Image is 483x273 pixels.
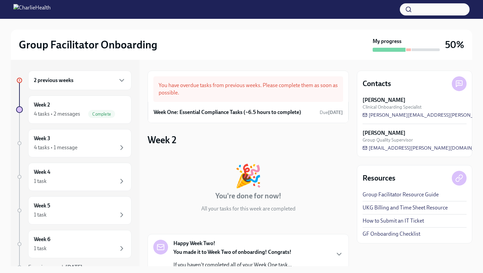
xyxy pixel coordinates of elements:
div: You have overdue tasks from previous weeks. Please complete them as soon as possible. [153,76,343,102]
span: Complete [88,112,115,117]
div: 1 task [34,245,47,252]
h6: 2 previous weeks [34,77,73,84]
strong: [PERSON_NAME] [363,129,406,137]
h4: You're done for now! [215,191,281,201]
strong: My progress [373,38,401,45]
h6: Week One: Essential Compliance Tasks (~6.5 hours to complete) [154,109,301,116]
span: Group Quality Supervisor [363,137,413,143]
img: CharlieHealth [13,4,51,15]
h6: Week 2 [34,101,50,109]
a: UKG Billing and Time Sheet Resource [363,204,448,211]
strong: [DATE] [65,264,83,270]
p: All your tasks for this week are completed [201,205,296,212]
a: Week 51 task [16,196,131,225]
div: 4 tasks • 1 message [34,144,77,151]
h3: Week 2 [148,134,176,146]
span: Due [320,110,343,115]
a: Week 61 task [16,230,131,258]
span: Clinical Onboarding Specialist [363,104,422,110]
p: If you haven't completed all of your Week One task... [173,261,292,269]
a: Week 24 tasks • 2 messagesComplete [16,95,131,124]
span: September 15th, 2025 10:00 [320,109,343,116]
div: 1 task [34,211,47,219]
a: Group Facilitator Resource Guide [363,191,439,198]
div: 🎉 [234,165,262,187]
div: 1 task [34,178,47,185]
h3: 50% [445,39,464,51]
a: Week 41 task [16,163,131,191]
a: GF Onboarding Checklist [363,230,420,238]
a: Week 34 tasks • 1 message [16,129,131,157]
span: Experience ends [28,264,83,270]
h6: Week 4 [34,168,50,176]
a: Week One: Essential Compliance Tasks (~6.5 hours to complete)Due[DATE] [154,107,343,117]
strong: [PERSON_NAME] [363,96,406,104]
div: 4 tasks • 2 messages [34,110,80,118]
h6: Week 6 [34,236,50,243]
h4: Contacts [363,79,391,89]
strong: [DATE] [328,110,343,115]
strong: Happy Week Two! [173,240,215,247]
div: 2 previous weeks [28,71,131,90]
a: How to Submit an IT Ticket [363,217,424,225]
h2: Group Facilitator Onboarding [19,38,157,51]
strong: You made it to Week Two of onboarding! Congrats! [173,249,291,255]
h4: Resources [363,173,395,183]
h6: Week 3 [34,135,50,142]
h6: Week 5 [34,202,50,209]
